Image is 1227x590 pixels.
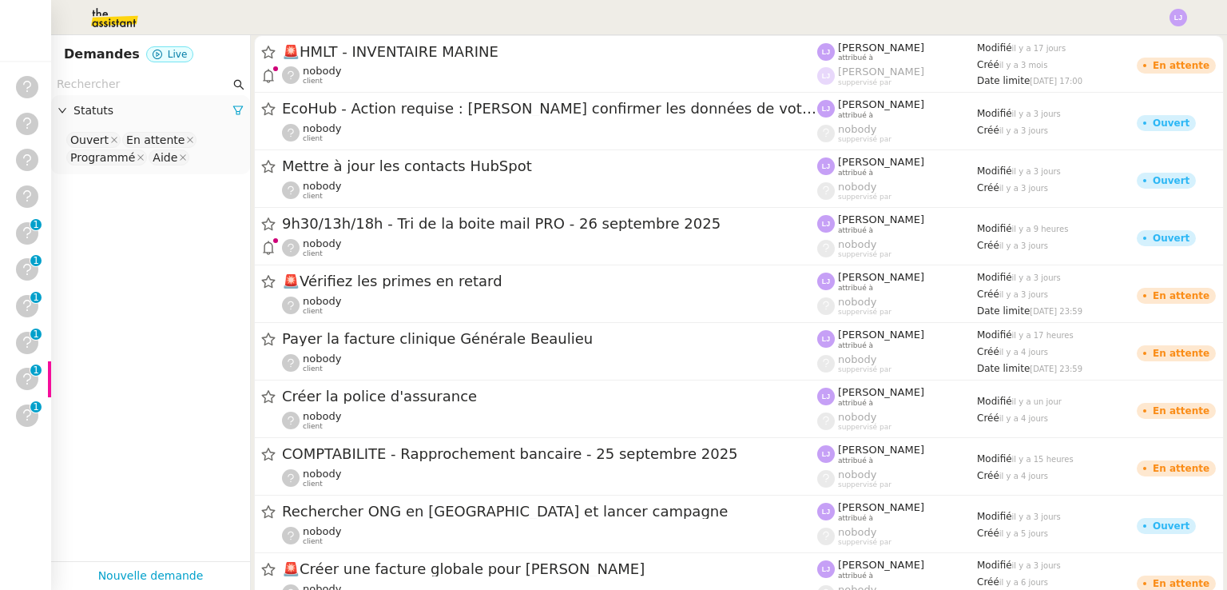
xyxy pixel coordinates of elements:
[817,238,977,259] app-user-label: suppervisé par
[817,468,977,489] app-user-label: suppervisé par
[838,66,924,78] span: [PERSON_NAME]
[282,504,817,519] span: Rechercher ONG en [GEOGRAPHIC_DATA] et lancer campagne
[817,329,977,349] app-user-label: attribué à
[303,537,323,546] span: client
[1153,233,1189,243] div: Ouvert
[817,559,977,580] app-user-label: attribué à
[66,132,121,148] nz-select-item: Ouvert
[838,444,924,456] span: [PERSON_NAME]
[817,43,835,61] img: svg
[838,365,891,374] span: suppervisé par
[838,135,891,144] span: suppervisé par
[817,215,835,233] img: svg
[838,284,873,293] span: attribué à
[977,576,999,588] span: Créé
[817,445,835,463] img: svg
[838,353,876,365] span: nobody
[282,525,817,546] app-user-detailed-label: client
[817,156,977,177] app-user-label: attribué à
[282,295,817,316] app-user-detailed-label: client
[817,157,835,175] img: svg
[838,271,924,283] span: [PERSON_NAME]
[817,386,977,407] app-user-label: attribué à
[977,560,1012,571] span: Modifié
[33,365,39,379] p: 1
[98,567,204,585] a: Nouvelle demande
[1012,44,1066,53] span: il y a 17 jours
[838,78,891,87] span: suppervisé par
[999,348,1048,357] span: il y a 4 jours
[282,217,817,231] span: 9h30/13h/18h - Tri de la boite mail PRO - 26 septembre 2025
[838,386,924,398] span: [PERSON_NAME]
[977,182,999,193] span: Créé
[33,401,39,416] p: 1
[303,480,323,488] span: client
[122,132,197,148] nz-select-item: En attente
[817,271,977,292] app-user-label: attribué à
[838,411,876,423] span: nobody
[1169,9,1187,26] img: svg
[977,165,1012,177] span: Modifié
[838,572,873,580] span: attribué à
[999,529,1048,538] span: il y a 5 jours
[303,122,341,134] span: nobody
[30,219,42,230] nz-badge-sup: 1
[1012,397,1062,406] span: il y a un jour
[838,123,876,135] span: nobody
[817,213,977,234] app-user-label: attribué à
[977,42,1012,54] span: Modifié
[1153,118,1189,128] div: Ouvert
[838,423,891,432] span: suppervisé par
[838,238,876,250] span: nobody
[1153,291,1209,301] div: En attente
[817,560,835,578] img: svg
[1012,273,1061,282] span: il y a 3 jours
[838,54,873,62] span: attribué à
[838,169,873,177] span: attribué à
[282,274,817,289] span: Vérifiez les primes en retard
[817,123,977,144] app-user-label: suppervisé par
[303,180,341,192] span: nobody
[282,560,300,577] span: 🚨
[303,365,323,373] span: client
[282,468,817,488] app-user-detailed-label: client
[1012,561,1061,570] span: il y a 3 jours
[817,330,835,348] img: svg
[1012,225,1069,233] span: il y a 9 heures
[999,414,1048,423] span: il y a 4 jours
[282,45,817,59] span: HMLT - INVENTAIRE MARINE
[817,67,835,85] img: svg
[817,503,835,520] img: svg
[838,468,876,480] span: nobody
[977,223,1012,234] span: Modifié
[817,388,835,405] img: svg
[282,237,817,258] app-user-detailed-label: client
[282,562,817,576] span: Créer une facture globale pour [PERSON_NAME]
[1153,349,1209,358] div: En attente
[838,341,873,350] span: attribué à
[838,538,891,547] span: suppervisé par
[817,411,977,432] app-user-label: suppervisé par
[838,98,924,110] span: [PERSON_NAME]
[282,65,817,86] app-user-detailed-label: client
[977,59,999,70] span: Créé
[977,125,999,136] span: Créé
[817,98,977,119] app-user-label: attribué à
[303,77,323,86] span: client
[70,133,109,147] div: Ouvert
[817,353,977,374] app-user-label: suppervisé par
[977,75,1030,86] span: Date limite
[303,249,323,258] span: client
[1012,331,1074,340] span: il y a 17 heures
[977,396,1012,407] span: Modifié
[838,501,924,513] span: [PERSON_NAME]
[838,456,873,465] span: attribué à
[303,134,323,143] span: client
[126,133,185,147] div: En attente
[57,75,230,94] input: Rechercher
[282,332,817,346] span: Payer la facture clinique Générale Beaulieu
[817,42,977,62] app-user-label: attribué à
[999,184,1048,193] span: il y a 3 jours
[999,290,1048,299] span: il y a 3 jours
[30,292,42,303] nz-badge-sup: 1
